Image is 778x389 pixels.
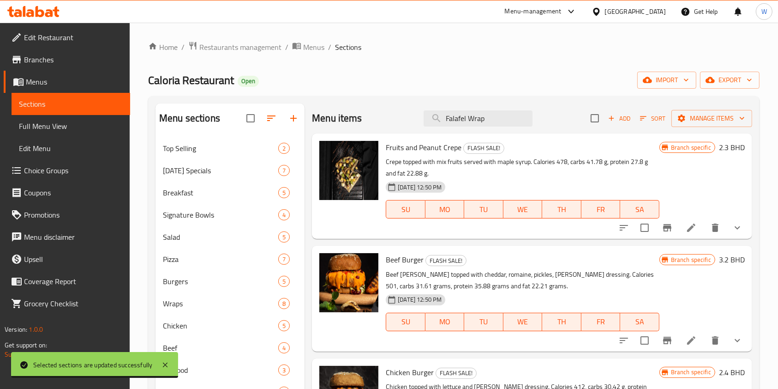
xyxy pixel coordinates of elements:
a: Menu disclaimer [4,226,130,248]
button: sort-choices [613,217,635,239]
span: [DATE] 12:50 PM [394,295,445,304]
span: export [707,74,752,86]
span: WE [507,203,539,216]
a: Branches [4,49,130,71]
span: SA [624,203,656,216]
span: 1.0.0 [29,323,43,335]
span: MO [429,203,461,216]
span: Burgers [163,276,278,287]
button: TU [464,200,503,219]
a: Full Menu View [12,115,130,137]
span: 8 [279,299,289,308]
span: TU [468,203,500,216]
div: items [278,143,290,154]
div: Breakfast [163,187,278,198]
span: FLASH SALE! [436,368,476,378]
span: TH [546,203,578,216]
div: items [278,187,290,198]
button: Sort [638,111,668,126]
div: [DATE] Specials7 [156,159,305,182]
span: Select to update [635,218,654,237]
span: Wraps [163,298,278,309]
button: delete [704,329,726,352]
span: Branch specific [667,368,715,377]
span: W [761,6,767,17]
a: Support.OpsPlatform [5,348,63,360]
button: SA [620,313,659,331]
span: 2 [279,144,289,153]
img: Fruits and Peanut Crepe [319,141,378,200]
span: FR [585,315,617,328]
p: Crepe topped with mix fruits served with maple syrup. Calories 478, carbs 41.78 g, protein 27.8 g... [386,156,659,179]
svg: Show Choices [732,222,743,233]
span: 3 [279,366,289,375]
button: show more [726,217,748,239]
h2: Menu sections [159,111,220,125]
span: Promotions [24,209,123,220]
button: Manage items [671,110,752,127]
li: / [181,42,185,53]
nav: breadcrumb [148,41,760,53]
a: Edit Restaurant [4,26,130,49]
div: Signature Bowls4 [156,204,305,226]
span: Choice Groups [24,165,123,176]
span: Coupons [24,187,123,198]
input: search [424,110,533,127]
span: 4 [279,211,289,219]
button: TU [464,313,503,331]
span: TU [468,315,500,328]
a: Promotions [4,204,130,226]
div: Breakfast5 [156,182,305,204]
div: Wraps8 [156,292,305,315]
button: SU [386,313,425,331]
a: Coupons [4,182,130,204]
span: 5 [279,233,289,242]
a: Sections [12,93,130,115]
span: Select section [585,109,604,128]
span: Branch specific [667,255,715,264]
button: import [637,72,696,89]
span: SU [390,315,421,328]
li: / [328,42,331,53]
div: Pizza [163,254,278,265]
a: Menus [4,71,130,93]
h2: Menu items [312,111,362,125]
button: Add section [282,107,305,129]
a: Coverage Report [4,270,130,292]
div: Pizza7 [156,248,305,270]
button: TH [542,200,581,219]
a: Edit menu item [686,335,697,346]
span: FLASH SALE! [464,143,504,153]
div: Menu-management [505,6,562,17]
span: SA [624,315,656,328]
div: Salad5 [156,226,305,248]
span: FR [585,203,617,216]
button: SA [620,200,659,219]
span: WE [507,315,539,328]
span: Full Menu View [19,121,123,132]
div: Open [238,76,259,87]
div: Selected sections are updated successfully [33,360,152,370]
span: Edit Restaurant [24,32,123,43]
span: Upsell [24,254,123,265]
a: Grocery Checklist [4,292,130,315]
button: sort-choices [613,329,635,352]
span: 5 [279,188,289,197]
span: 4 [279,344,289,353]
div: [GEOGRAPHIC_DATA] [605,6,666,17]
a: Choice Groups [4,159,130,182]
span: Caloria Restaurant [148,70,234,91]
span: Manage items [679,113,745,124]
div: Top Selling2 [156,137,305,159]
span: Grocery Checklist [24,298,123,309]
span: Add [607,113,632,124]
button: TH [542,313,581,331]
svg: Show Choices [732,335,743,346]
div: FLASH SALE! [436,368,477,379]
button: show more [726,329,748,352]
div: items [278,320,290,331]
a: Upsell [4,248,130,270]
span: Chicken [163,320,278,331]
button: Branch-specific-item [656,329,678,352]
span: Signature Bowls [163,209,278,220]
